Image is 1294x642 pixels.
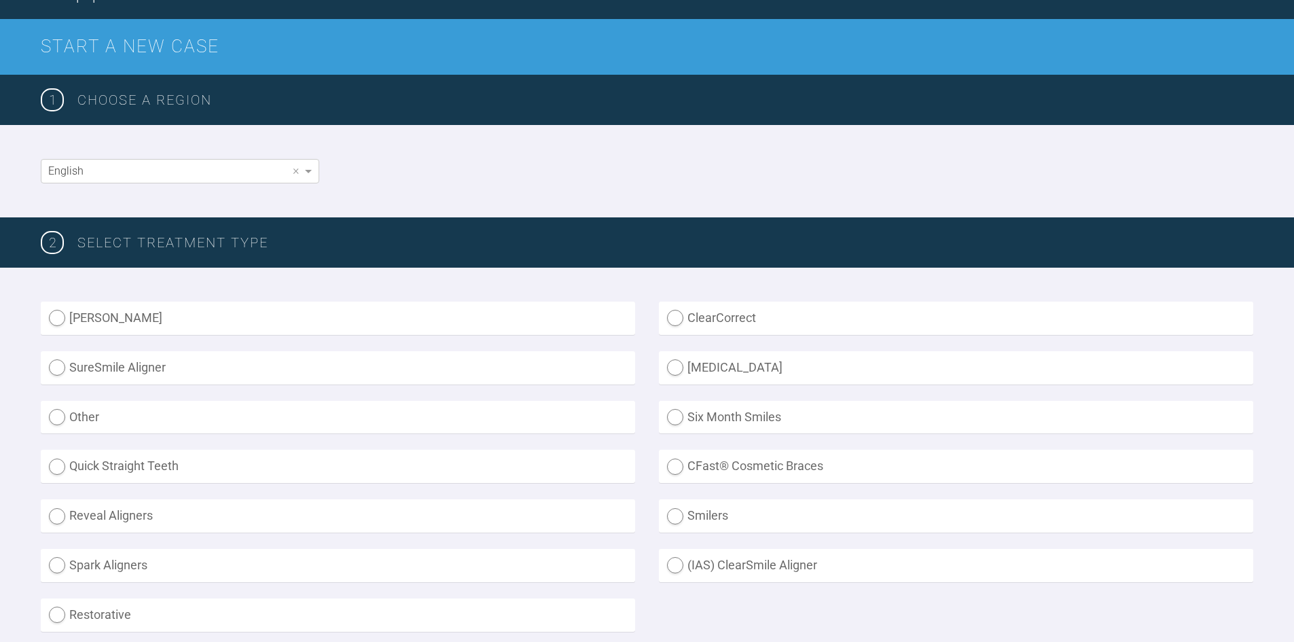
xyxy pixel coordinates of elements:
[41,351,635,385] label: SureSmile Aligner
[659,401,1253,434] label: Six Month Smiles
[77,232,1253,253] h3: SELECT TREATMENT TYPE
[659,499,1253,533] label: Smilers
[290,160,302,183] span: Clear value
[293,164,299,177] span: ×
[41,499,635,533] label: Reveal Aligners
[659,351,1253,385] label: [MEDICAL_DATA]
[48,164,84,177] span: English
[41,401,635,434] label: Other
[41,33,1253,61] h2: Start a New Case
[41,88,64,111] span: 1
[41,599,635,632] label: Restorative
[659,549,1253,582] label: (IAS) ClearSmile Aligner
[41,231,64,254] span: 2
[41,450,635,483] label: Quick Straight Teeth
[77,89,1253,111] h3: Choose a region
[41,549,635,582] label: Spark Aligners
[659,450,1253,483] label: CFast® Cosmetic Braces
[659,302,1253,335] label: ClearCorrect
[41,302,635,335] label: [PERSON_NAME]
